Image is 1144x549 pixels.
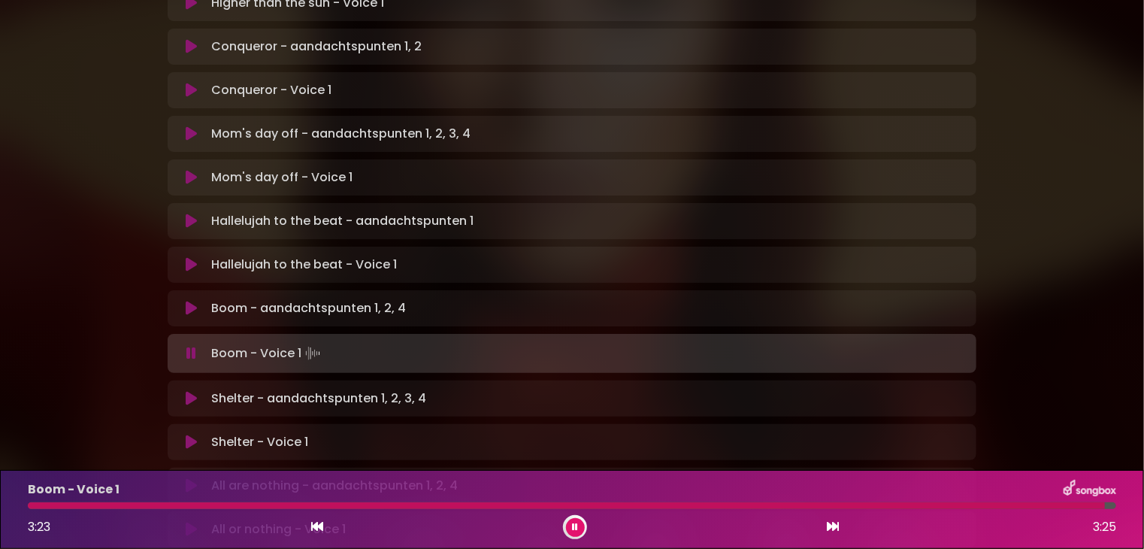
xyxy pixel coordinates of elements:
[212,168,353,187] p: Mom's day off - Voice 1
[212,299,407,317] p: Boom - aandachtspunten 1, 2, 4
[1064,480,1116,499] img: songbox-logo-white.png
[28,481,120,499] p: Boom - Voice 1
[212,390,427,408] p: Shelter - aandachtspunten 1, 2, 3, 4
[212,433,309,451] p: Shelter - Voice 1
[302,343,323,364] img: waveform4.gif
[212,343,323,364] p: Boom - Voice 1
[212,125,471,143] p: Mom's day off - aandachtspunten 1, 2, 3, 4
[212,81,332,99] p: Conqueror - Voice 1
[212,256,398,274] p: Hallelujah to the beat - Voice 1
[1093,518,1116,536] span: 3:25
[212,212,474,230] p: Hallelujah to the beat - aandachtspunten 1
[212,38,422,56] p: Conqueror - aandachtspunten 1, 2
[28,518,50,535] span: 3:23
